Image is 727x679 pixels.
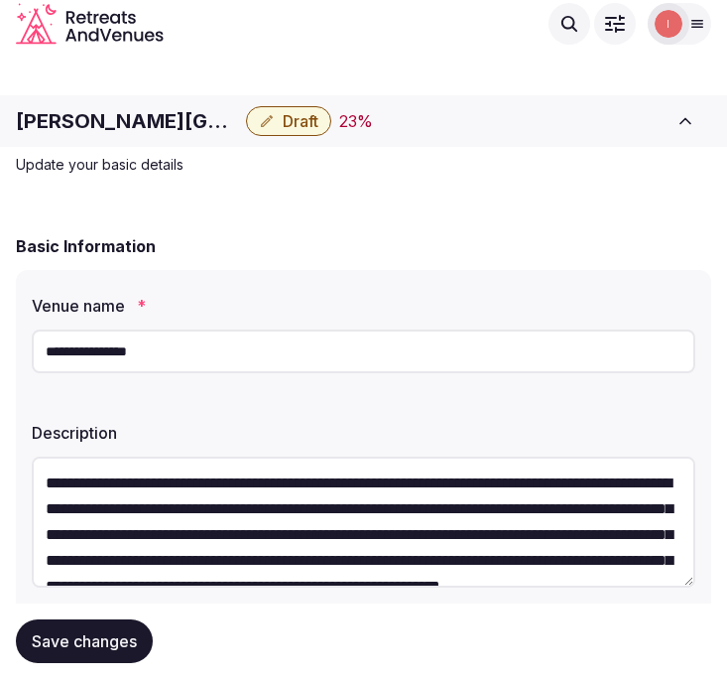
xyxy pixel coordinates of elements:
h1: [PERSON_NAME][GEOGRAPHIC_DATA] [16,107,238,135]
label: Description [32,425,695,441]
p: Update your basic details [16,155,682,175]
label: Venue name [32,298,695,314]
button: Toggle sidebar [660,99,711,143]
a: Visit the homepage [16,3,164,45]
button: Save changes [16,619,153,663]
h2: Basic Information [16,234,156,258]
img: Irene Gonzales [655,10,682,38]
button: 23% [339,109,373,133]
div: 23 % [339,109,373,133]
span: Save changes [32,631,137,651]
svg: Retreats and Venues company logo [16,3,164,45]
button: Draft [246,106,331,136]
span: Draft [283,111,318,131]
